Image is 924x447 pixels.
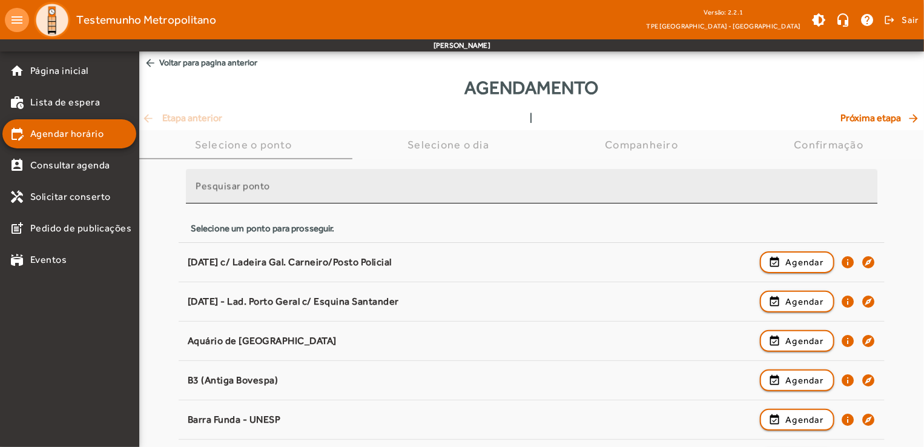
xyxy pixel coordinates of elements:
span: Agendar horário [30,127,104,141]
mat-icon: explore [861,373,876,388]
span: Página inicial [30,64,88,78]
mat-icon: arrow_back [144,57,156,69]
mat-icon: info [840,412,855,427]
mat-icon: info [840,334,855,348]
mat-icon: post_add [10,221,24,236]
span: Agendar [785,294,823,309]
div: Companheiro [605,139,683,151]
img: Logo TPE [34,2,70,38]
mat-icon: handyman [10,190,24,204]
div: [DATE] c/ Ladeira Gal. Carneiro/Posto Policial [188,256,754,269]
button: Agendar [760,409,834,431]
div: Barra Funda - UNESP [188,414,754,426]
span: Solicitar conserto [30,190,111,204]
div: Selecione o dia [408,139,494,151]
span: Consultar agenda [30,158,110,173]
mat-icon: info [840,255,855,270]
mat-icon: info [840,294,855,309]
mat-icon: info [840,373,855,388]
mat-icon: explore [861,334,876,348]
mat-icon: explore [861,412,876,427]
mat-icon: work_history [10,95,24,110]
span: | [530,111,533,125]
div: Selecione o ponto [195,139,297,151]
span: Agendar [785,255,823,270]
mat-label: Pesquisar ponto [196,180,270,192]
mat-icon: explore [861,294,876,309]
div: Selecione um ponto para prosseguir. [191,222,873,235]
button: Sair [882,11,919,29]
span: Agendamento [465,74,599,101]
div: Confirmação [794,139,869,151]
span: Sair [902,10,919,30]
button: Agendar [760,291,834,313]
div: Versão: 2.2.1 [647,5,800,20]
mat-icon: explore [861,255,876,270]
span: Voltar para pagina anterior [139,51,924,74]
span: Testemunho Metropolitano [76,10,216,30]
span: Pedido de publicações [30,221,132,236]
div: B3 (Antiga Bovespa) [188,374,754,387]
span: Agendar [785,334,823,348]
button: Agendar [760,251,834,273]
a: Testemunho Metropolitano [29,2,216,38]
div: Aquário de [GEOGRAPHIC_DATA] [188,335,754,348]
mat-icon: arrow_forward [907,112,922,124]
mat-icon: perm_contact_calendar [10,158,24,173]
span: Agendar [785,412,823,427]
span: Lista de espera [30,95,101,110]
mat-icon: stadium [10,253,24,267]
span: Agendar [785,373,823,388]
span: Próxima etapa [840,111,922,125]
button: Agendar [760,330,834,352]
button: Agendar [760,369,834,391]
span: Eventos [30,253,67,267]
span: TPE [GEOGRAPHIC_DATA] - [GEOGRAPHIC_DATA] [647,20,800,32]
mat-icon: menu [5,8,29,32]
mat-icon: edit_calendar [10,127,24,141]
div: [DATE] - Lad. Porto Geral c/ Esquina Santander [188,296,754,308]
mat-icon: home [10,64,24,78]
